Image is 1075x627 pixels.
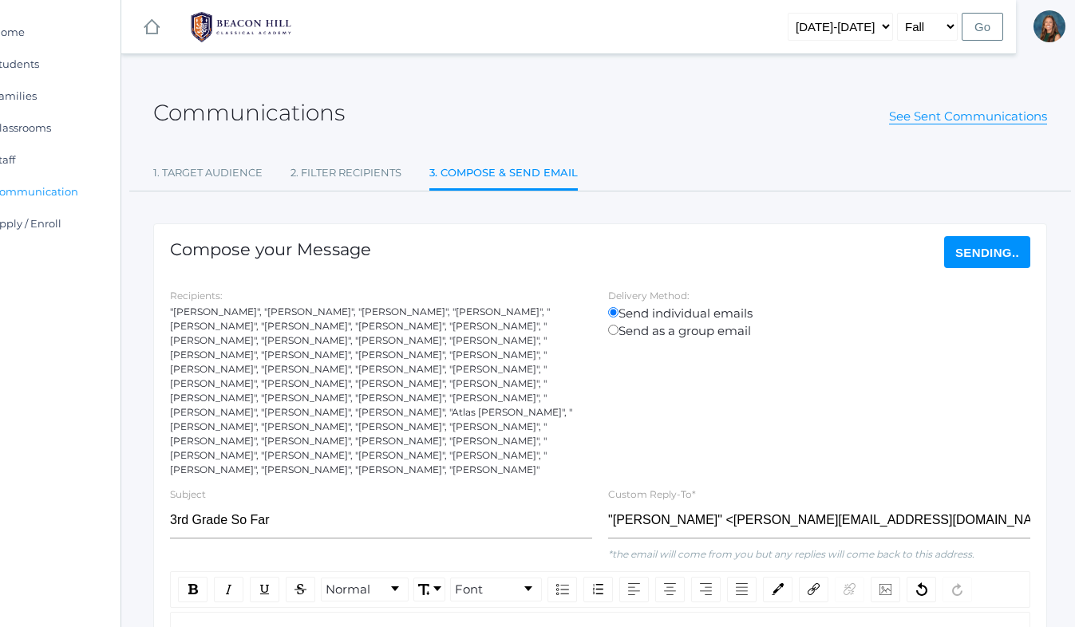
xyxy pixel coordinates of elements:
div: Image [871,577,900,602]
div: rdw-dropdown [450,578,542,601]
label: Recipients: [170,290,223,302]
input: Send individual emails [608,307,619,317]
label: Send individual emails [608,305,1030,323]
div: Center [655,577,685,602]
div: rdw-dropdown [321,578,409,601]
a: See Sent Communications [889,108,1047,124]
input: "Full Name" <email@email.com> [608,503,1030,538]
a: 2. Filter Recipients [290,157,401,189]
div: Right [691,577,721,602]
img: 1_BHCALogos-05.png [181,7,301,47]
div: rdw-font-family-control [448,577,544,602]
div: rdw-textalign-control [616,577,760,602]
div: rdw-font-size-control [411,577,448,602]
label: Send as a group email [608,322,1030,341]
em: *the email will come from you but any replies will come back to this address. [608,548,974,560]
label: Delivery Method: [608,290,690,302]
div: "[PERSON_NAME]", "[PERSON_NAME]", "[PERSON_NAME]", "[PERSON_NAME]", "[PERSON_NAME]", "[PERSON_NAM... [170,305,592,477]
div: Unordered [547,577,577,602]
div: rdw-block-control [318,577,411,602]
div: rdw-list-control [544,577,616,602]
div: Undo [907,577,936,602]
div: rdw-inline-control [175,577,318,602]
div: Strikethrough [286,577,315,602]
div: Redo [943,577,972,602]
span: Sending.. [955,246,1019,259]
div: Bold [178,577,207,602]
div: Ordered [583,577,613,602]
div: Unlink [835,577,864,602]
a: Font Size [414,578,445,601]
div: Andrea Deutsch [1034,10,1065,42]
label: Custom Reply-To* [608,488,696,500]
div: Link [799,577,828,602]
div: Italic [214,577,243,602]
div: Justify [727,577,757,602]
a: Font [451,578,541,601]
div: rdw-color-picker [760,577,796,602]
div: rdw-dropdown [413,578,445,601]
a: 1. Target Audience [153,157,263,189]
input: Go [962,13,1003,41]
button: Sending.. [944,236,1030,268]
a: Block Type [322,578,408,601]
div: rdw-history-control [903,577,975,602]
a: 3. Compose & Send Email [429,157,578,191]
div: rdw-link-control [796,577,868,602]
label: Subject [170,488,206,500]
div: rdw-image-control [868,577,903,602]
span: Font [455,581,483,599]
span: Normal [326,581,370,599]
input: Send as a group email [608,325,619,335]
div: Left [619,577,649,602]
h1: Compose your Message [170,240,371,258]
div: rdw-toolbar [170,571,1030,608]
div: Underline [250,577,279,602]
h2: Communications [153,101,345,125]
